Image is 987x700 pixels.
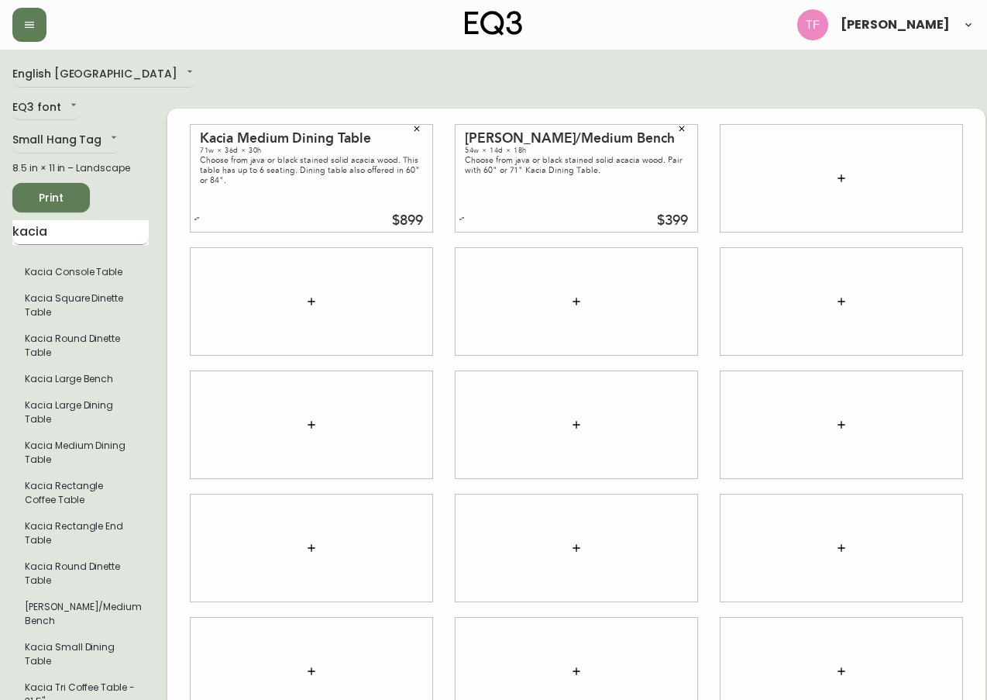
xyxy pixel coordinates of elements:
[12,366,149,392] li: Small Hang Tag
[12,285,149,326] li: Small Hang Tag
[465,11,522,36] img: logo
[12,128,120,153] div: Small Hang Tag
[797,9,828,40] img: 509424b058aae2bad57fee408324c33f
[12,62,196,88] div: English [GEOGRAPHIC_DATA]
[12,553,149,594] li: Small Hang Tag
[12,183,90,212] button: Print
[12,392,149,433] li: Small Hang Tag
[465,132,688,146] div: [PERSON_NAME]/Medium Bench
[12,513,149,553] li: Small Hang Tag
[12,95,80,121] div: EQ3 font
[12,259,149,285] li: Small Hang Tag
[465,146,688,155] div: 54w × 14d × 18h
[12,473,149,513] li: Small Hang Tag
[200,132,423,146] div: Kacia Medium Dining Table
[12,161,149,175] div: 8.5 in × 11 in – Landscape
[841,19,950,31] span: [PERSON_NAME]
[200,155,423,185] div: Choose from java or black stained solid acacia wood. This table has up to 6 seating. Dining table...
[200,146,423,155] div: 71w × 36d × 30h
[12,634,149,674] li: Small Hang Tag
[12,594,149,634] li: Small Hang Tag
[392,214,423,228] div: $899
[657,214,688,228] div: $399
[12,326,149,366] li: Small Hang Tag
[12,220,149,245] input: Search
[25,188,77,208] span: Print
[12,433,149,473] li: Small Hang Tag
[465,155,688,175] div: Choose from java or black stained solid acacia wood. Pair with 60" or 71" Kacia Dining Table.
